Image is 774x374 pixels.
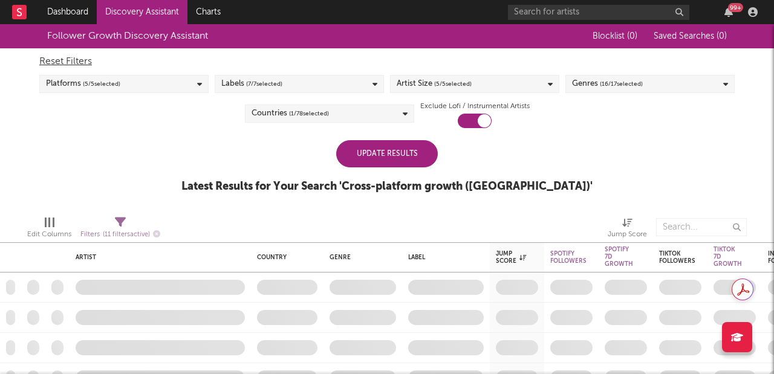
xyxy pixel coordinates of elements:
[496,250,526,265] div: Jump Score
[47,29,208,44] div: Follower Growth Discovery Assistant
[627,32,637,40] span: ( 0 )
[408,254,478,261] div: Label
[650,31,727,41] button: Saved Searches (0)
[724,7,733,17] button: 99+
[27,227,71,242] div: Edit Columns
[181,179,593,194] div: Latest Results for Your Search ' Cross-platform growth ([GEOGRAPHIC_DATA]) '
[257,254,311,261] div: Country
[728,3,743,12] div: 99 +
[572,77,643,91] div: Genres
[608,227,647,242] div: Jump Score
[46,77,120,91] div: Platforms
[330,254,390,261] div: Genre
[420,99,530,114] label: Exclude Lofi / Instrumental Artists
[252,106,329,121] div: Countries
[246,77,282,91] span: ( 7 / 7 selected)
[593,32,637,40] span: Blocklist
[714,246,742,268] div: Tiktok 7D Growth
[80,212,160,247] div: Filters(11 filters active)
[80,227,160,242] div: Filters
[76,254,239,261] div: Artist
[434,77,472,91] span: ( 5 / 5 selected)
[27,212,71,247] div: Edit Columns
[508,5,689,20] input: Search for artists
[39,54,735,69] div: Reset Filters
[600,77,643,91] span: ( 16 / 17 selected)
[605,246,633,268] div: Spotify 7D Growth
[289,106,329,121] span: ( 1 / 78 selected)
[397,77,472,91] div: Artist Size
[717,32,727,40] span: ( 0 )
[83,77,120,91] span: ( 5 / 5 selected)
[221,77,282,91] div: Labels
[654,32,727,40] span: Saved Searches
[608,212,647,247] div: Jump Score
[336,140,438,167] div: Update Results
[103,231,150,238] span: ( 11 filters active)
[659,250,695,265] div: Tiktok Followers
[550,250,587,265] div: Spotify Followers
[656,218,747,236] input: Search...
